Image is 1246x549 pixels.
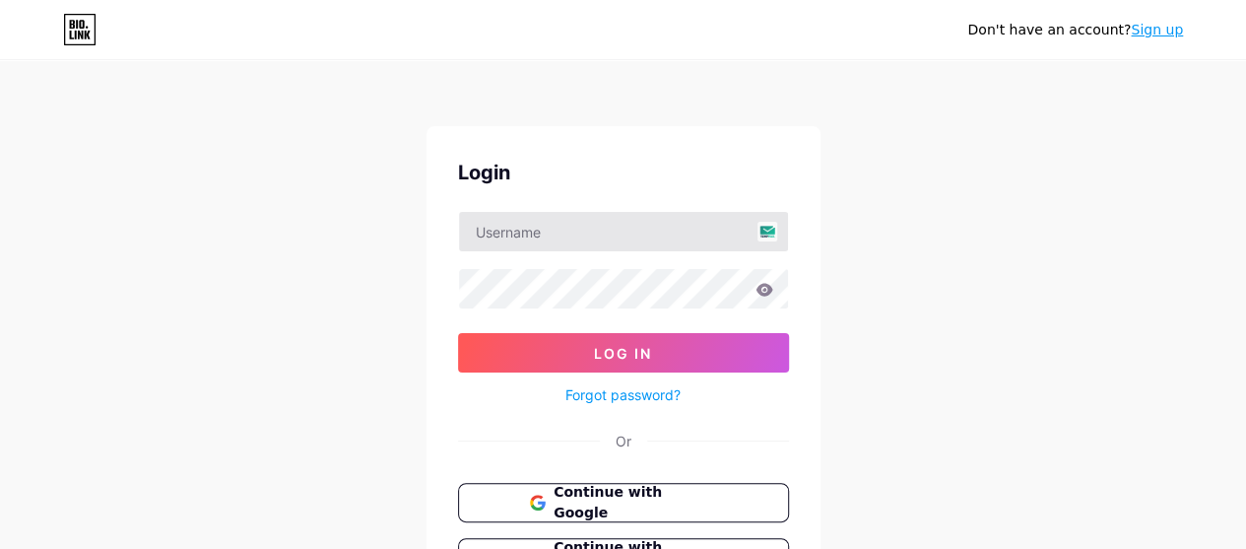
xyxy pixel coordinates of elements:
[565,384,681,405] a: Forgot password?
[554,482,716,523] span: Continue with Google
[616,431,631,451] div: Or
[967,20,1183,40] div: Don't have an account?
[458,158,789,187] div: Login
[458,333,789,373] button: Log In
[458,483,789,522] button: Continue with Google
[459,212,788,251] input: Username
[1131,22,1183,37] a: Sign up
[594,345,652,362] span: Log In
